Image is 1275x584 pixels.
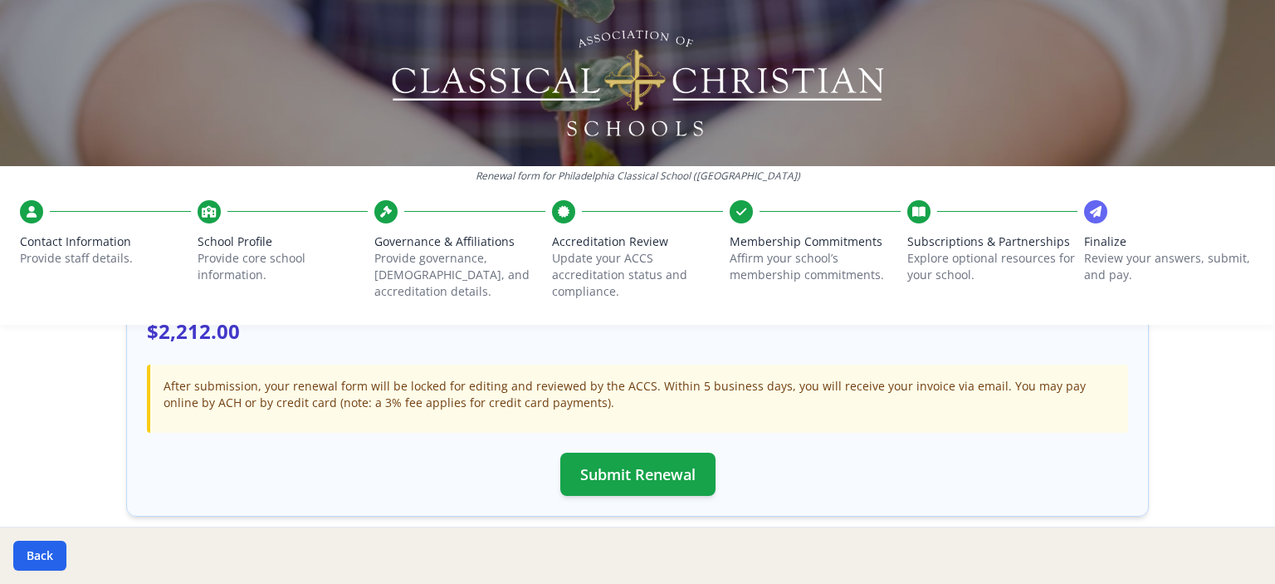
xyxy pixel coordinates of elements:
[907,250,1078,283] p: Explore optional resources for your school.
[198,233,369,250] span: School Profile
[907,233,1078,250] span: Subscriptions & Partnerships
[552,233,723,250] span: Accreditation Review
[730,233,901,250] span: Membership Commitments
[374,250,545,300] p: Provide governance, [DEMOGRAPHIC_DATA], and accreditation details.
[13,541,66,571] button: Back
[552,250,723,300] p: Update your ACCS accreditation status and compliance.
[20,250,191,267] p: Provide staff details.
[1084,233,1255,250] span: Finalize
[20,233,191,250] span: Contact Information
[198,250,369,283] p: Provide core school information.
[1084,250,1255,283] p: Review your answers, submit, and pay.
[389,25,887,141] img: Logo
[730,250,901,283] p: Affirm your school’s membership commitments.
[164,378,1115,411] p: After submission, your renewal form will be locked for editing and reviewed by the ACCS. Within 5...
[560,453,716,496] button: Submit Renewal
[374,233,545,250] span: Governance & Affiliations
